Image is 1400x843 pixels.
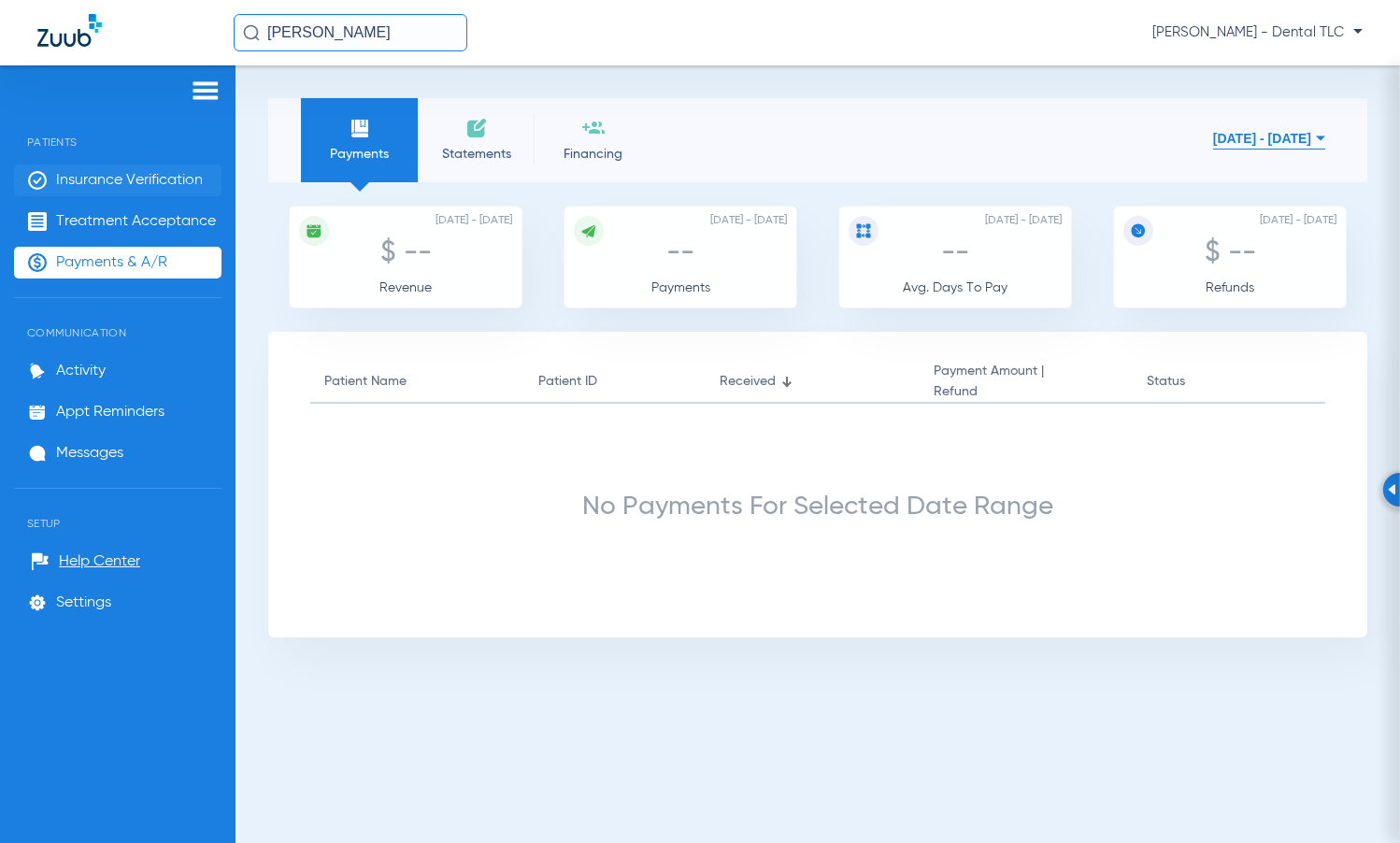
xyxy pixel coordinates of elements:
a: Help Center [31,552,140,571]
span: Refund [934,381,1044,402]
span: Refunds [1206,281,1254,294]
img: icon [580,222,597,239]
img: Arrow [1388,484,1396,495]
span: [PERSON_NAME] - Dental TLC [1152,23,1363,42]
span: Payments & A/R [56,253,167,272]
div: Patient Name [324,371,407,392]
div: Status [1147,371,1279,392]
span: Financing [549,145,637,164]
span: Payments [315,145,404,164]
img: financing icon [582,117,605,139]
span: Treatment Acceptance [56,212,216,231]
span: Avg. Days To Pay [903,281,1007,294]
img: payments icon [349,117,371,139]
div: Patient ID [538,371,597,392]
img: Zuub Logo [37,14,102,47]
span: Help Center [59,552,140,571]
button: [DATE] - [DATE] [1213,120,1325,157]
img: icon [1130,222,1147,239]
div: Received [720,371,906,392]
span: -- [666,239,694,267]
span: Activity [56,362,106,380]
img: icon [306,222,322,239]
span: Messages [56,444,123,463]
span: -- [941,239,969,267]
span: $ -- [1205,239,1256,267]
input: Search for patients [234,14,467,51]
div: Payment Amount | [934,361,1044,402]
span: Revenue [379,281,432,294]
span: Patients [14,107,221,149]
span: [DATE] - [DATE] [985,211,1062,230]
span: [DATE] - [DATE] [436,211,512,230]
span: Settings [56,593,111,612]
iframe: Chat Widget [1307,753,1400,843]
div: Patient Name [324,371,510,392]
span: Payments [651,281,710,294]
span: Appt Reminders [56,403,164,421]
div: Status [1147,371,1185,392]
div: Payment Amount |Refund [934,361,1120,402]
span: Setup [14,489,221,530]
span: Communication [14,298,221,339]
span: [DATE] - [DATE] [1260,211,1336,230]
img: invoices icon [465,117,488,139]
span: [DATE] - [DATE] [710,211,787,230]
img: hamburger-icon [191,79,221,102]
div: Patient ID [538,371,692,392]
div: No Payments For Selected Date Range [310,497,1325,516]
span: Insurance Verification [56,171,203,190]
img: Search Icon [243,24,260,41]
img: icon [855,222,872,239]
div: Received [720,371,776,392]
span: $ -- [380,239,432,267]
span: Statements [432,145,521,164]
